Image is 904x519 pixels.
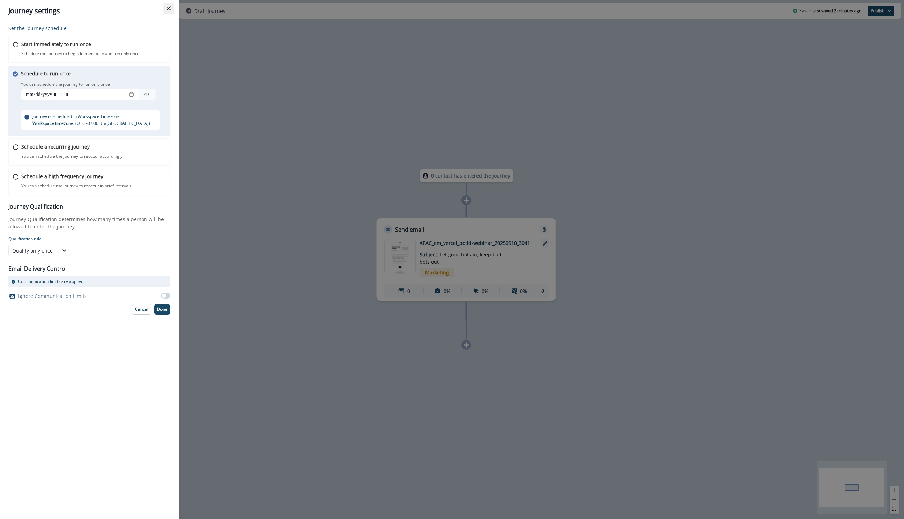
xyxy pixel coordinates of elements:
p: You can schedule the journey to reoccur in brief intervals [21,183,131,189]
p: Schedule to run once [21,70,71,77]
p: Communication limits are applied. [18,278,84,285]
p: Cancel [135,307,148,312]
p: You can schedule the journey to reoccur accordingly [21,153,122,159]
p: Schedule a recurring journey [21,143,90,150]
p: Email Delivery Control [8,264,67,273]
p: Ignore Communication Limits [18,292,87,300]
p: Schedule the journey to begin immediately and run only once [21,51,140,57]
div: PDT [139,89,156,100]
p: Done [157,307,167,312]
button: Close [163,3,174,14]
p: Schedule a high frequency journey [21,173,103,180]
p: You can schedule the journey to run only once [21,81,110,88]
p: Start immediately to run once [21,40,91,48]
div: Qualify only once [12,247,55,254]
button: Done [154,304,170,315]
span: Workspace timezone: [32,120,75,126]
p: Set the journey schedule [8,24,170,32]
div: Journey settings [8,6,170,16]
button: Cancel [132,304,151,315]
p: Journey is scheduled in Workspace Timezone ( UTC -07:00 US/[GEOGRAPHIC_DATA] ) [32,113,150,127]
p: Qualification rule [8,236,170,242]
p: Journey Qualification determines how many times a person will be allowed to enter the journey [8,216,170,230]
h3: Journey Qualification [8,203,170,210]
